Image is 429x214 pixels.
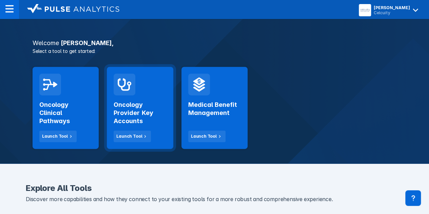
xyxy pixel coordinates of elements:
[5,5,14,13] img: menu--horizontal.svg
[181,67,248,149] a: Medical Benefit ManagementLaunch Tool
[188,101,241,117] h2: Medical Benefit Management
[28,47,401,55] p: Select a tool to get started:
[39,131,77,142] button: Launch Tool
[39,101,92,125] h2: Oncology Clinical Pathways
[28,40,401,46] h3: [PERSON_NAME] ,
[374,5,410,10] div: [PERSON_NAME]
[405,190,421,206] div: Contact Support
[114,131,151,142] button: Launch Tool
[42,133,68,139] div: Launch Tool
[33,67,99,149] a: Oncology Clinical PathwaysLaunch Tool
[26,184,403,192] h2: Explore All Tools
[26,195,403,204] p: Discover more capabilities and how they connect to your existing tools for a more robust and comp...
[360,5,370,15] img: menu button
[191,133,217,139] div: Launch Tool
[188,131,226,142] button: Launch Tool
[114,101,166,125] h2: Oncology Provider Key Accounts
[107,67,173,149] a: Oncology Provider Key AccountsLaunch Tool
[374,10,410,15] div: Celcuity
[33,39,59,46] span: Welcome
[27,4,119,14] img: logo
[19,4,119,15] a: logo
[116,133,142,139] div: Launch Tool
